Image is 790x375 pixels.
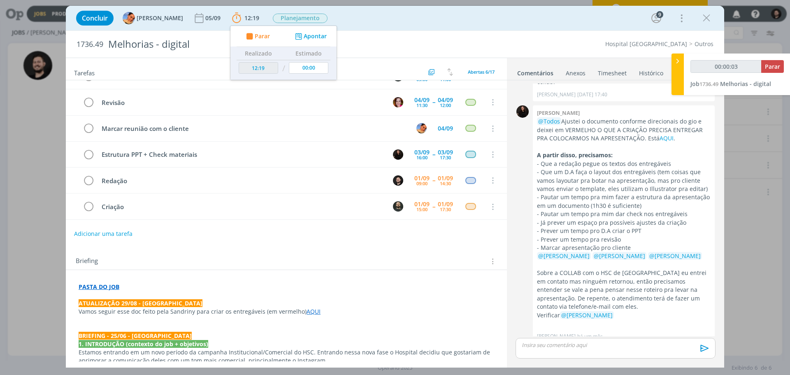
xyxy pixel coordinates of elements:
[440,103,451,107] div: 12:00
[432,204,435,210] span: --
[137,15,183,21] span: [PERSON_NAME]
[416,77,428,82] div: 09:00
[594,252,645,260] span: @[PERSON_NAME]
[577,333,603,340] span: há um mês
[393,97,403,107] img: B
[537,244,711,252] p: - Marcar apresentação pro cliente
[438,126,453,131] div: 04/09
[98,149,385,160] div: Estrutura PPT + Check materiais
[656,11,663,18] div: 9
[699,80,718,88] span: 1736.49
[577,91,607,98] span: [DATE] 17:40
[561,311,613,319] span: @[PERSON_NAME]
[392,174,404,186] button: B
[516,105,529,118] img: S
[438,149,453,155] div: 03/09
[392,148,404,161] button: S
[230,26,337,80] ul: 12:19
[393,201,403,212] img: P
[440,207,451,212] div: 17:30
[440,77,451,82] div: 11:00
[105,34,445,54] div: Melhorias - digital
[79,332,192,340] strong: BRIEFING - 25/06 - [GEOGRAPHIC_DATA]
[230,12,261,25] button: 12:19
[468,69,495,75] span: Abertas 6/17
[537,168,711,193] p: - Que um D.A faça o layout dos entregáveis (tem coisas que vamos layoutar pra botar na apresentaç...
[416,123,427,133] img: L
[414,175,430,181] div: 01/09
[639,65,664,77] a: Histórico
[66,6,724,368] div: dialog
[287,47,330,60] th: Estimado
[244,14,259,22] span: 12:19
[244,32,270,41] button: Parar
[517,65,554,77] a: Comentários
[765,63,780,70] span: Parar
[537,219,711,227] p: - Já prever um espaço pra possíveis ajustes da criação
[98,176,385,186] div: Redação
[761,60,784,73] button: Parar
[82,15,108,21] span: Concluir
[123,12,183,24] button: L[PERSON_NAME]
[440,181,451,186] div: 14:30
[537,227,711,235] p: - Prever um tempo pro D.A criar o PPT
[447,68,453,76] img: arrow-down-up.svg
[98,202,385,212] div: Criação
[538,117,560,125] span: @Todos
[77,40,103,49] span: 1736.49
[537,193,711,210] p: - Pautar um tempo pra mim fazer a estrutura da apresentação em um documento (1h30 é suficiente)
[414,97,430,103] div: 04/09
[538,252,590,260] span: @[PERSON_NAME]
[79,348,494,365] p: Estamos entrando em um novo período da campanha Institucional/Comercial do HSC. Entrando nessa no...
[392,96,404,108] button: B
[438,97,453,103] div: 04/09
[280,60,287,77] td: /
[416,155,428,160] div: 16:00
[537,91,576,98] p: [PERSON_NAME]
[393,175,403,186] img: B
[79,299,202,307] strong: ATUALIZAÇÃO 29/08 - [GEOGRAPHIC_DATA]
[74,67,95,77] span: Tarefas
[537,235,711,244] p: - Prever um tempo pra revisão
[79,340,208,348] strong: 1. INTRODUÇÃO (contexto do job + objetivos)
[307,307,321,315] a: AQUI
[432,99,435,105] span: --
[237,47,280,60] th: Realizado
[605,40,687,48] a: Hospital [GEOGRAPHIC_DATA]
[76,11,114,26] button: Concluir
[537,117,711,142] p: Ajustei o documento conforme direcionais do gio e deixei em VERMELHO O QUE A CRIAÇÃO PRECISA ENTR...
[393,149,403,160] img: S
[432,177,435,183] span: --
[432,151,435,157] span: --
[272,13,328,23] button: Planejamento
[537,333,576,340] p: [PERSON_NAME]
[650,12,663,25] button: 9
[690,80,771,88] a: Job1736.49Melhorias - digital
[537,269,711,319] p: Sobre a COLLAB com o HSC de [GEOGRAPHIC_DATA] eu entrei em contato mas ninguém retornou, então pr...
[414,201,430,207] div: 01/09
[566,69,586,77] div: Anexos
[440,155,451,160] div: 17:30
[98,123,409,134] div: Marcar reunião com o cliente
[695,40,713,48] a: Outros
[98,98,385,108] div: Revisão
[660,134,674,142] a: AQUI
[416,103,428,107] div: 11:30
[438,175,453,181] div: 01/09
[438,201,453,207] div: 01/09
[416,181,428,186] div: 09:00
[76,256,98,267] span: Briefing
[255,33,270,39] span: Parar
[415,122,428,135] button: L
[720,80,771,88] span: Melhorias - digital
[537,160,711,168] p: - Que a redação pegue os textos dos entregáveis
[79,307,494,316] p: Vamos seguir esse doc feito pela Sandriny para criar os entregáveis (em vermelho)
[273,14,328,23] span: Planejamento
[537,151,613,159] strong: A partir disso, precisamos:
[392,200,404,213] button: P
[74,226,133,241] button: Adicionar uma tarefa
[79,283,119,291] a: PASTA DO JOB
[293,32,327,41] button: Apontar
[649,252,701,260] span: @[PERSON_NAME]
